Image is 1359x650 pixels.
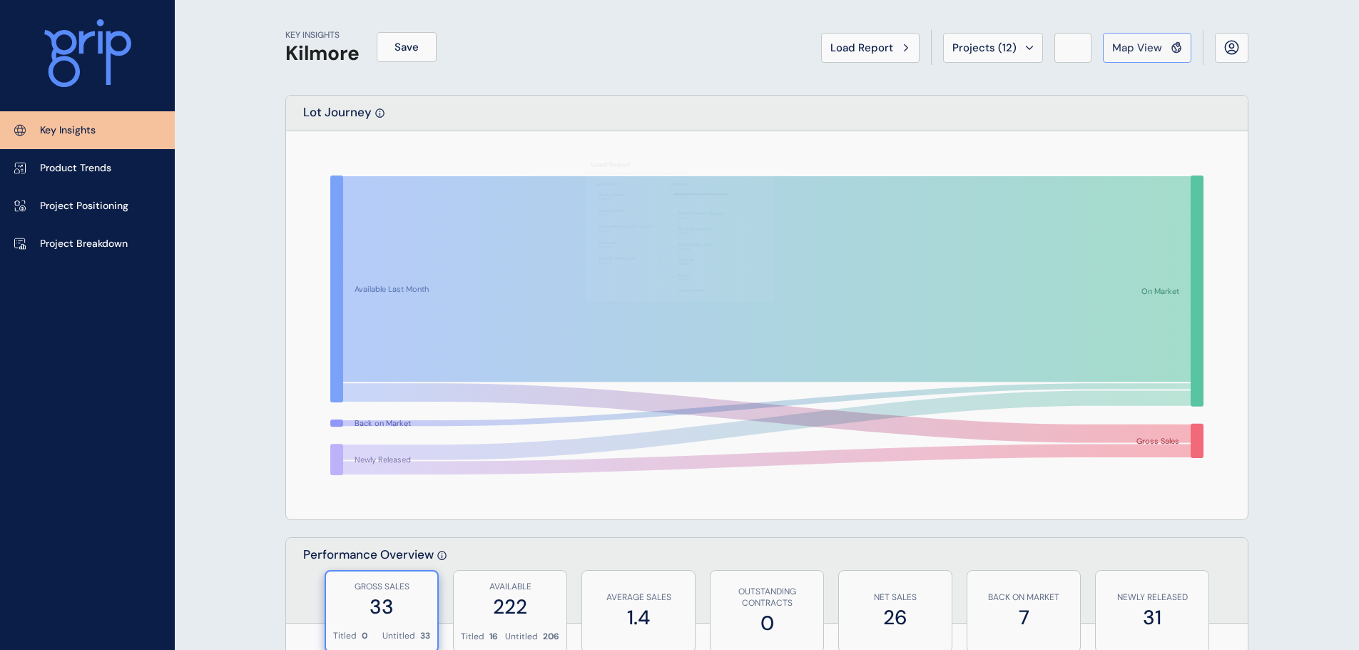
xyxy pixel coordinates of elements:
[285,41,360,66] h1: Kilmore
[718,586,816,610] p: OUTSTANDING CONTRACTS
[40,123,96,138] p: Key Insights
[461,593,559,621] label: 222
[382,630,415,642] p: Untitled
[830,41,893,55] span: Load Report
[303,547,434,623] p: Performance Overview
[1112,41,1162,55] span: Map View
[846,591,945,604] p: NET SALES
[943,33,1043,63] button: Projects (12)
[589,604,688,631] label: 1.4
[461,581,559,593] p: AVAILABLE
[543,631,559,643] p: 206
[377,32,437,62] button: Save
[420,630,430,642] p: 33
[362,630,367,642] p: 0
[333,630,357,642] p: Titled
[952,41,1017,55] span: Projects ( 12 )
[1103,604,1201,631] label: 31
[40,199,128,213] p: Project Positioning
[40,237,128,251] p: Project Breakdown
[589,591,688,604] p: AVERAGE SALES
[821,33,920,63] button: Load Report
[846,604,945,631] label: 26
[974,591,1073,604] p: BACK ON MARKET
[40,161,111,176] p: Product Trends
[1103,591,1201,604] p: NEWLY RELEASED
[718,609,816,637] label: 0
[333,593,430,621] label: 33
[489,631,498,643] p: 16
[461,631,484,643] p: Titled
[974,604,1073,631] label: 7
[1103,33,1191,63] button: Map View
[395,40,419,54] span: Save
[333,581,430,593] p: GROSS SALES
[303,104,372,131] p: Lot Journey
[285,29,360,41] p: KEY INSIGHTS
[505,631,538,643] p: Untitled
